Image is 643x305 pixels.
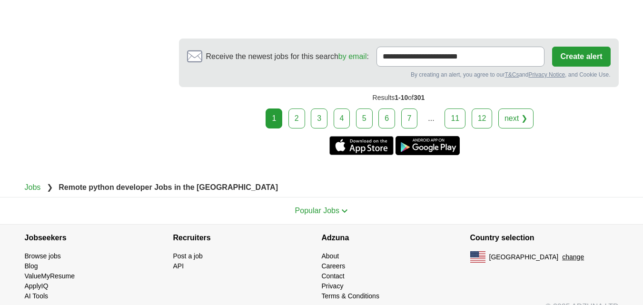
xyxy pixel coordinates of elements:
[322,282,344,290] a: Privacy
[179,87,619,108] div: Results of
[470,225,619,251] h4: Country selection
[414,94,425,101] span: 301
[288,108,305,128] a: 2
[445,108,465,128] a: 11
[322,262,346,270] a: Careers
[322,292,379,300] a: Terms & Conditions
[356,108,373,128] a: 5
[470,251,485,263] img: US flag
[59,183,278,191] strong: Remote python developer Jobs in the [GEOGRAPHIC_DATA]
[338,52,367,60] a: by email
[25,272,75,280] a: ValueMyResume
[25,282,49,290] a: ApplyIQ
[47,183,53,191] span: ❯
[472,108,493,128] a: 12
[187,70,611,79] div: By creating an alert, you agree to our and , and Cookie Use.
[401,108,418,128] a: 7
[173,262,184,270] a: API
[266,108,282,128] div: 1
[422,109,441,128] div: ...
[295,207,339,215] span: Popular Jobs
[322,252,339,260] a: About
[25,292,49,300] a: AI Tools
[528,71,565,78] a: Privacy Notice
[378,108,395,128] a: 6
[396,136,460,155] a: Get the Android app
[25,252,61,260] a: Browse jobs
[329,136,394,155] a: Get the iPhone app
[173,252,203,260] a: Post a job
[311,108,327,128] a: 3
[25,262,38,270] a: Blog
[25,183,41,191] a: Jobs
[322,272,345,280] a: Contact
[498,108,534,128] a: next ❯
[341,209,348,213] img: toggle icon
[505,71,519,78] a: T&Cs
[206,51,369,62] span: Receive the newest jobs for this search :
[562,252,584,262] button: change
[334,108,350,128] a: 4
[489,252,559,262] span: [GEOGRAPHIC_DATA]
[395,94,408,101] span: 1-10
[552,47,610,67] button: Create alert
